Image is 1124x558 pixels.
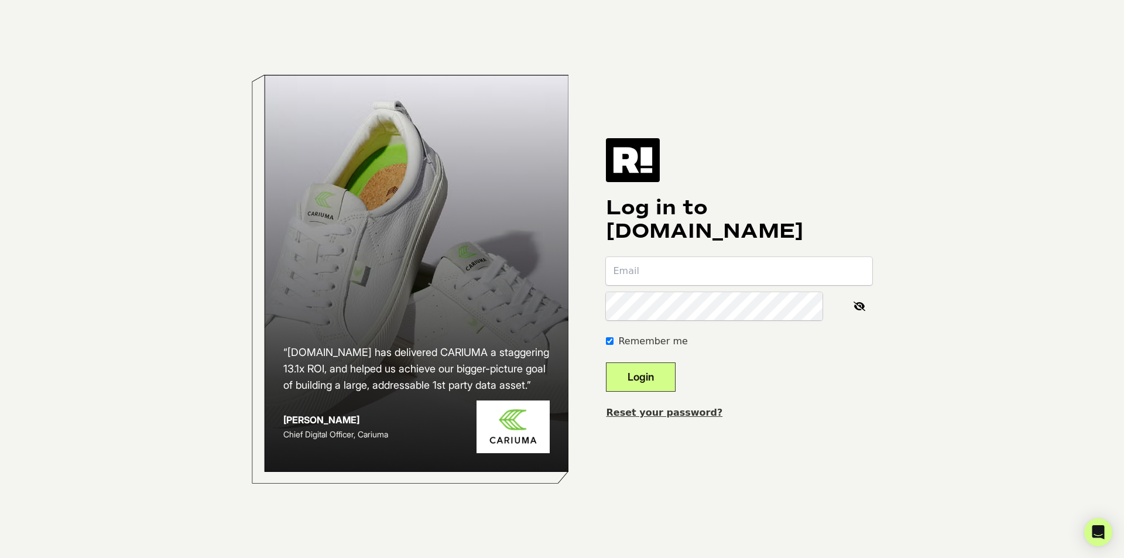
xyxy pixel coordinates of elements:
[283,429,388,439] span: Chief Digital Officer, Cariuma
[606,138,660,182] img: Retention.com
[606,362,676,392] button: Login
[618,334,687,348] label: Remember me
[606,196,872,243] h1: Log in to [DOMAIN_NAME]
[283,414,359,426] strong: [PERSON_NAME]
[283,344,550,393] h2: “[DOMAIN_NAME] has delivered CARIUMA a staggering 13.1x ROI, and helped us achieve our bigger-pic...
[1084,518,1112,546] div: Open Intercom Messenger
[477,400,550,454] img: Cariuma
[606,407,722,418] a: Reset your password?
[606,257,872,285] input: Email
